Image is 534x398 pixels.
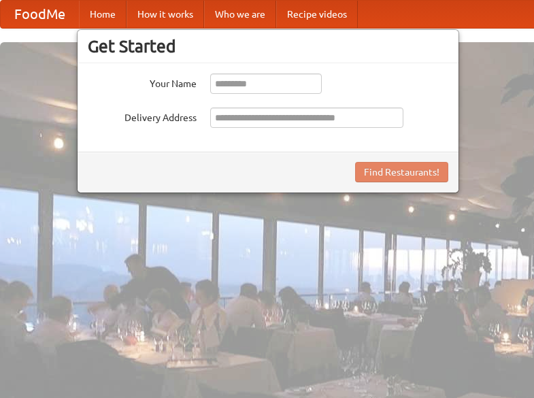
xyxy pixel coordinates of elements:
[88,36,448,56] h3: Get Started
[355,162,448,182] button: Find Restaurants!
[88,107,197,125] label: Delivery Address
[79,1,127,28] a: Home
[1,1,79,28] a: FoodMe
[204,1,276,28] a: Who we are
[127,1,204,28] a: How it works
[276,1,358,28] a: Recipe videos
[88,73,197,90] label: Your Name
